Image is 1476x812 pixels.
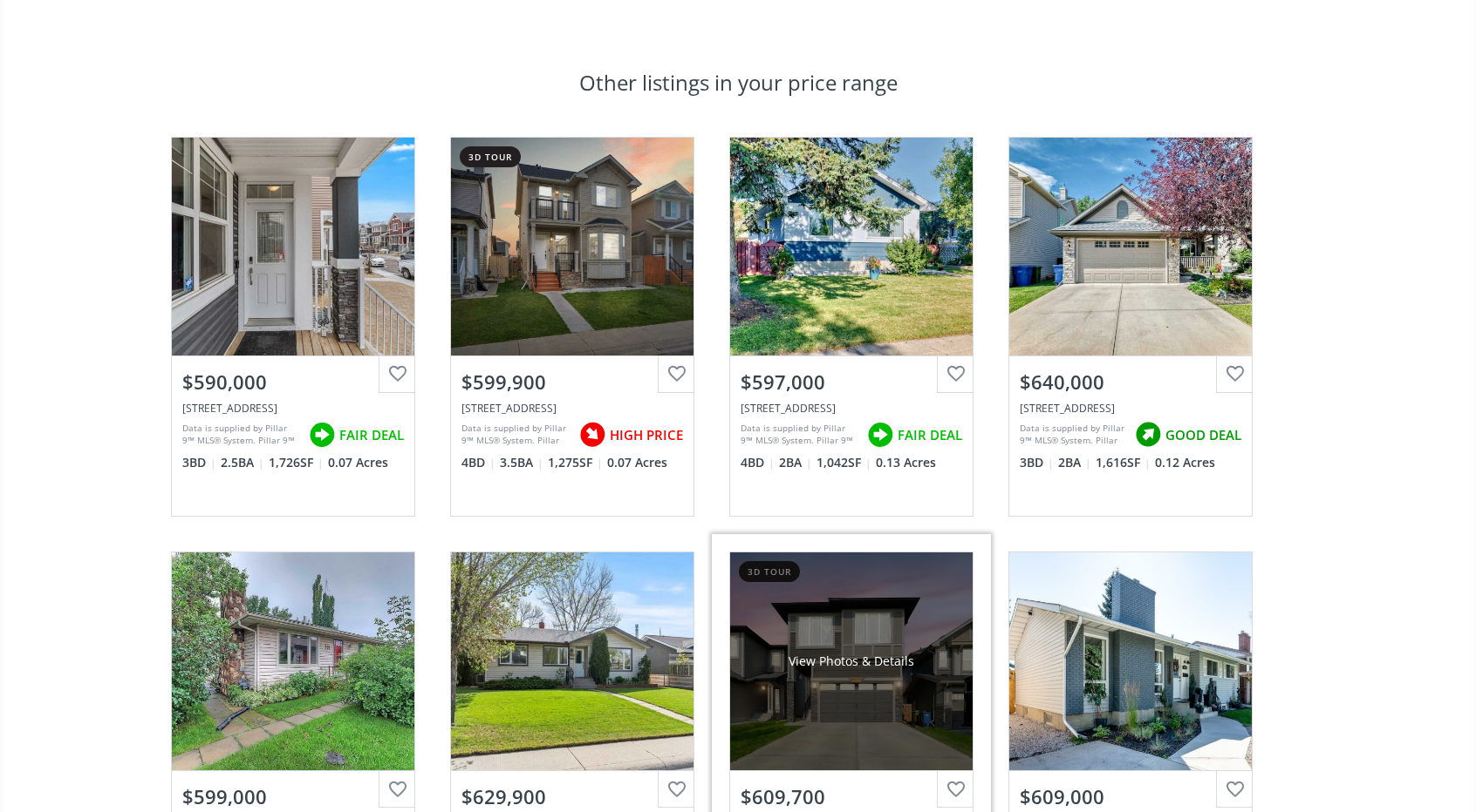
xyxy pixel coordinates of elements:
img: rating icon [863,417,898,452]
span: 3 BD [182,454,216,471]
span: FAIR DEAL [898,426,962,444]
div: Data is supplied by Pillar 9™ MLS® System. Pillar 9™ is the owner of the copyright in its MLS® Sy... [182,422,300,448]
span: 4 BD [741,454,775,471]
span: 2 BA [779,454,812,471]
img: rating icon [304,417,339,452]
div: 187 Hawkmere View, Chestermere, AB T1X 1T8 [1020,401,1241,416]
span: 1,726 SF [269,454,324,471]
span: 2 BA [1058,454,1091,471]
div: $609,000 [1020,783,1241,810]
a: $590,000[STREET_ADDRESS]Data is supplied by Pillar 9™ MLS® System. Pillar 9™ is the owner of the ... [154,119,433,534]
h3: Other listings in your price range [579,72,898,93]
div: Data is supplied by Pillar 9™ MLS® System. Pillar 9™ is the owner of the copyright in its MLS® Sy... [461,422,571,448]
span: 0.07 Acres [328,454,388,471]
span: 1,042 SF [817,454,871,471]
img: rating icon [575,417,610,452]
a: $597,000[STREET_ADDRESS]Data is supplied by Pillar 9™ MLS® System. Pillar 9™ is the owner of the ... [712,119,991,534]
div: $609,700 [741,783,962,810]
div: View Photos & Details [789,653,914,670]
div: $629,900 [461,783,683,810]
div: 1011 18A Street NE, Calgary, AB T2E 4W3 [741,401,962,416]
span: FAIR DEAL [339,426,404,444]
span: GOOD DEAL [1165,426,1241,444]
div: Data is supplied by Pillar 9™ MLS® System. Pillar 9™ is the owner of the copyright in its MLS® Sy... [1020,422,1126,448]
span: 3.5 BA [500,454,543,471]
span: 0.12 Acres [1155,454,1215,471]
span: HIGH PRICE [610,426,683,444]
a: $640,000[STREET_ADDRESS]Data is supplied by Pillar 9™ MLS® System. Pillar 9™ is the owner of the ... [991,119,1270,534]
a: 3d tour$599,900[STREET_ADDRESS]Data is supplied by Pillar 9™ MLS® System. Pillar 9™ is the owner ... [433,119,712,534]
div: $599,900 [461,369,683,396]
div: $640,000 [1020,369,1241,396]
div: 19 Taralake Rise NE, Calgary, AB T3J0A4 [461,401,683,416]
div: $590,000 [182,369,404,396]
span: 4 BD [461,454,495,471]
span: 0.07 Acres [607,454,667,471]
span: 3 BD [1020,454,1054,471]
div: 129 Red Embers Crescent NE, Calgary, AB T3N 0R4 [182,401,404,416]
div: Data is supplied by Pillar 9™ MLS® System. Pillar 9™ is the owner of the copyright in its MLS® Sy... [741,422,858,448]
span: 0.13 Acres [876,454,936,471]
span: 2.5 BA [221,454,264,471]
span: 1,275 SF [548,454,603,471]
div: $599,000 [182,783,404,810]
img: rating icon [1131,417,1165,452]
span: 1,616 SF [1096,454,1151,471]
div: $597,000 [741,369,962,396]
